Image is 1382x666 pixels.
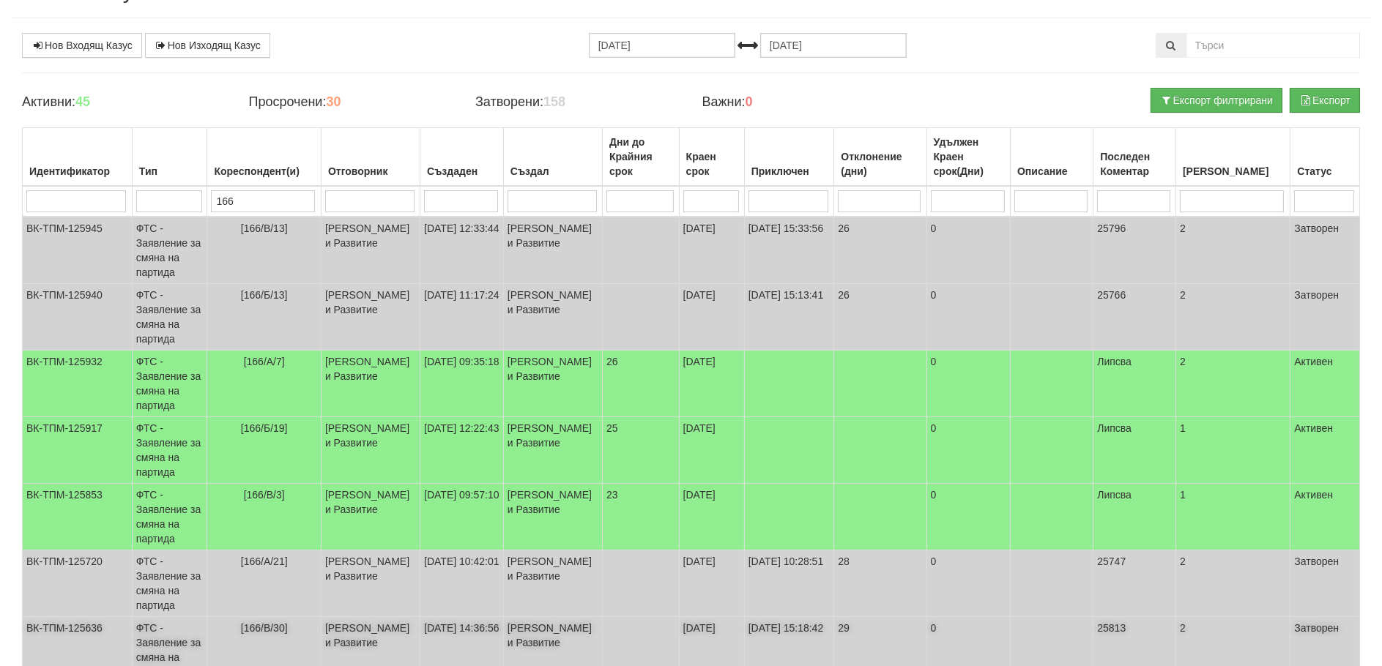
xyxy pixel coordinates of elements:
div: Описание [1014,161,1089,182]
td: [DATE] 15:33:56 [744,217,834,284]
b: 158 [543,94,565,109]
td: Активен [1290,351,1360,417]
span: 25747 [1097,555,1126,567]
td: [DATE] 15:13:41 [744,284,834,351]
td: 2 [1176,284,1290,351]
span: [166/Б/19] [241,422,288,434]
td: 0 [926,484,1010,550]
span: [166/А/21] [241,555,288,567]
div: Създаден [424,161,499,182]
td: [PERSON_NAME] и Развитие [503,217,602,284]
h4: Просрочени: [248,95,453,110]
td: Затворен [1290,550,1360,617]
h4: Активни: [22,95,226,110]
td: 2 [1176,550,1290,617]
span: 25813 [1097,622,1126,634]
td: [PERSON_NAME] и Развитие [321,417,420,484]
td: 0 [926,284,1010,351]
td: ФТС - Заявление за смяна на партида [132,217,207,284]
b: 0 [746,94,753,109]
td: Затворен [1290,284,1360,351]
th: Дни до Крайния срок: No sort applied, activate to apply an ascending sort [603,128,680,187]
td: [PERSON_NAME] и Развитие [321,351,420,417]
span: [166/В/3] [244,489,285,501]
span: Липсва [1097,356,1132,367]
td: [DATE] [679,550,744,617]
th: Последен Коментар: No sort applied, activate to apply an ascending sort [1093,128,1176,187]
td: [DATE] 09:35:18 [420,351,504,417]
td: Активен [1290,417,1360,484]
td: 1 [1176,484,1290,550]
div: Статус [1294,161,1356,182]
th: Отговорник: No sort applied, activate to apply an ascending sort [321,128,420,187]
button: Експорт филтрирани [1151,88,1282,113]
td: ФТС - Заявление за смяна на партида [132,550,207,617]
th: Тип: No sort applied, activate to apply an ascending sort [132,128,207,187]
td: Затворен [1290,217,1360,284]
span: Липсва [1097,422,1132,434]
span: 26 [606,356,618,367]
td: [DATE] 11:17:24 [420,284,504,351]
th: Статус: No sort applied, activate to apply an ascending sort [1290,128,1360,187]
div: Дни до Крайния срок [606,132,675,182]
td: [PERSON_NAME] и Развитие [503,484,602,550]
button: Експорт [1290,88,1360,113]
h4: Важни: [702,95,906,110]
td: [PERSON_NAME] и Развитие [321,284,420,351]
div: Отговорник [325,161,416,182]
th: Приключен: No sort applied, activate to apply an ascending sort [744,128,834,187]
span: [166/А/7] [244,356,285,367]
td: 1 [1176,417,1290,484]
div: Удължен Краен срок(Дни) [931,132,1006,182]
td: ВК-ТПМ-125853 [23,484,133,550]
td: ВК-ТПМ-125932 [23,351,133,417]
td: 0 [926,351,1010,417]
td: ВК-ТПМ-125940 [23,284,133,351]
td: Активен [1290,484,1360,550]
div: [PERSON_NAME] [1180,161,1286,182]
td: 28 [834,550,926,617]
b: 45 [75,94,90,109]
td: ВК-ТПМ-125917 [23,417,133,484]
h4: Затворени: [475,95,680,110]
div: Тип [136,161,204,182]
td: [PERSON_NAME] и Развитие [503,351,602,417]
td: 0 [926,217,1010,284]
th: Краен срок: No sort applied, activate to apply an ascending sort [679,128,744,187]
td: ФТС - Заявление за смяна на партида [132,284,207,351]
span: 25 [606,422,618,434]
td: [DATE] [679,417,744,484]
td: ФТС - Заявление за смяна на партида [132,417,207,484]
div: Идентификатор [26,161,128,182]
td: ФТС - Заявление за смяна на партида [132,351,207,417]
a: Нов Входящ Казус [22,33,142,58]
td: 26 [834,284,926,351]
span: [166/В/13] [241,222,288,234]
div: Краен срок [683,146,740,182]
td: [PERSON_NAME] и Развитие [321,217,420,284]
td: [PERSON_NAME] и Развитие [321,550,420,617]
td: [DATE] [679,351,744,417]
span: 25766 [1097,289,1126,301]
th: Брой Файлове: No sort applied, activate to apply an ascending sort [1176,128,1290,187]
span: 25796 [1097,222,1126,234]
td: [DATE] [679,484,744,550]
td: [DATE] 10:42:01 [420,550,504,617]
td: [PERSON_NAME] и Развитие [503,417,602,484]
td: [PERSON_NAME] и Развитие [503,550,602,617]
div: Кореспондент(и) [211,161,316,182]
div: Последен Коментар [1097,146,1172,182]
td: ВК-ТПМ-125945 [23,217,133,284]
div: Приключен [748,161,831,182]
td: 26 [834,217,926,284]
td: [DATE] [679,284,744,351]
span: Липсва [1097,489,1132,501]
div: Отклонение (дни) [838,146,922,182]
td: ВК-ТПМ-125720 [23,550,133,617]
th: Удължен Краен срок(Дни): No sort applied, activate to apply an ascending sort [926,128,1010,187]
td: 0 [926,417,1010,484]
td: [DATE] 09:57:10 [420,484,504,550]
td: 2 [1176,351,1290,417]
td: [DATE] 10:28:51 [744,550,834,617]
span: [166/Б/13] [241,289,288,301]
